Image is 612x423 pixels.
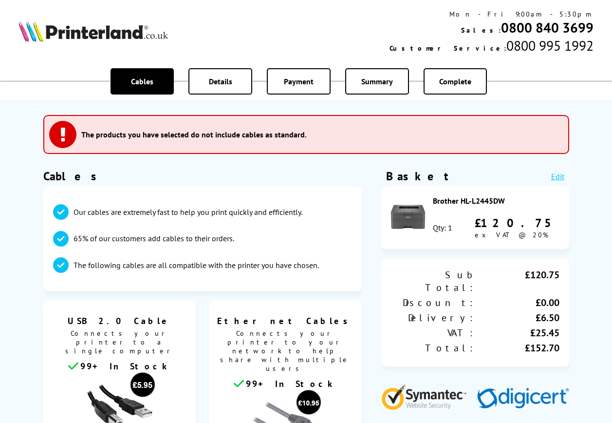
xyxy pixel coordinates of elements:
[391,311,475,324] div: Delivery:
[131,77,153,86] span: Cables
[551,172,564,181] a: Edit
[477,388,569,410] img: Digicert
[475,296,559,309] div: £0.00
[391,342,475,354] div: Total:
[501,19,593,37] a: 0800 840 3699
[43,169,362,184] h1: Cables
[81,130,307,139] h3: The products you have selected do not include cables as standard.
[391,296,475,309] div: Discount:
[475,231,548,239] span: ex VAT @ 20%
[19,20,168,41] img: Printerland Logo
[475,342,559,354] div: £152.70
[48,327,191,360] span: Connects your printer to a single computer
[74,207,302,217] p: Our cables are extremely fast to help you print quickly and efficiently.
[214,327,357,378] span: Connects your printer to your network to help share with multiple users
[51,315,189,327] span: USB 2.0 Cable
[433,196,559,206] div: Brother HL-L2445DW
[433,223,452,232] div: Qty: 1
[391,269,475,294] div: Sub Total:
[389,10,593,19] div: Mon - Fri 9:00am - 5:30pm
[391,327,475,339] div: VAT:
[361,77,393,86] span: Summary
[216,315,354,327] span: Ethernet Cables
[389,44,506,53] span: Customer Service:
[506,37,593,55] span: 0800 995 1992
[284,77,314,86] span: Payment
[74,260,319,270] p: The following cables are all compatible with the printer you have chosen.
[439,77,471,86] span: Complete
[475,327,559,339] div: £25.45
[475,311,559,324] div: £6.50
[475,215,559,231] div: £120.75
[386,169,449,184] div: Basket
[74,233,234,244] p: 65% of our customers add cables to their orders.
[461,26,501,35] span: Sales:
[246,378,336,389] span: 99+ In Stock
[475,269,559,294] div: £120.75
[391,200,425,234] img: Brother HL-L2445DW
[80,361,171,372] span: 99+ In Stock
[209,77,232,86] span: Details
[381,382,473,410] img: Symantec Website Security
